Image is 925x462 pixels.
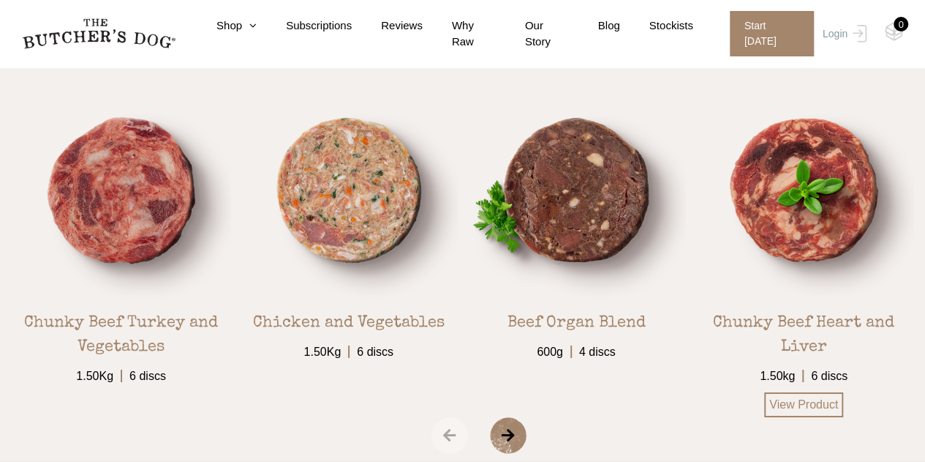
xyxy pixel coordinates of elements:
[496,18,569,51] a: Our Story
[296,336,348,361] span: 1.50Kg
[69,360,121,385] span: 1.50Kg
[570,336,623,361] span: 4 discs
[490,417,563,454] span: Next
[352,18,423,34] a: Reviews
[121,360,173,385] span: 6 discs
[431,417,468,454] span: Previous
[529,336,570,361] span: 600g
[715,11,819,56] a: Start [DATE]
[693,80,913,300] img: TBD_Chunky-Beef-Heart-Liver-1.png
[253,301,445,336] div: Chicken and Vegetables
[764,392,843,417] a: View Product
[11,80,231,300] img: TBD_Chunky-Beef-and-Turkey-1.png
[819,11,867,56] a: Login
[802,360,855,385] span: 6 discs
[11,301,231,360] div: Chunky Beef Turkey and Vegetables
[466,80,686,300] img: TBD_Organ-Meat-1.png
[348,336,401,361] span: 6 discs
[187,18,257,34] a: Shop
[423,18,496,51] a: Why Raw
[238,80,458,300] img: TBD_Chicken-and-Veg-1.png
[885,22,903,41] img: TBD_Cart-Empty.png
[693,301,913,360] div: Chunky Beef Heart and Liver
[620,18,693,34] a: Stockists
[569,18,620,34] a: Blog
[257,18,352,34] a: Subscriptions
[752,360,802,385] span: 1.50kg
[507,301,645,336] div: Beef Organ Blend
[730,11,814,56] span: Start [DATE]
[894,17,908,31] div: 0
